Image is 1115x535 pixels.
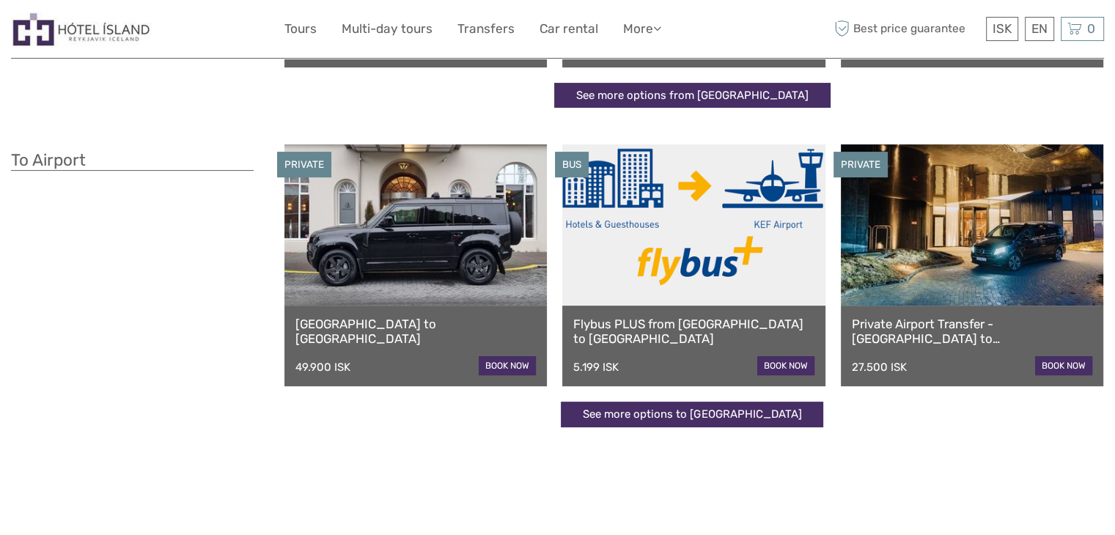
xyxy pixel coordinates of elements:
button: Open LiveChat chat widget [169,23,186,40]
a: Tours [284,18,317,40]
a: [GEOGRAPHIC_DATA] to [GEOGRAPHIC_DATA] [295,317,536,347]
a: Flybus PLUS from [GEOGRAPHIC_DATA] to [GEOGRAPHIC_DATA] [573,317,814,347]
div: 49.900 ISK [295,361,350,374]
div: PRIVATE [834,152,888,177]
div: BUS [555,152,589,177]
a: See more options to [GEOGRAPHIC_DATA] [561,402,823,427]
a: See more options from [GEOGRAPHIC_DATA] [554,83,831,108]
span: Best price guarantee [831,17,982,41]
div: EN [1025,17,1054,41]
a: book now [479,356,536,375]
div: 5.199 ISK [573,361,619,374]
a: book now [757,356,814,375]
h3: To Airport [11,150,254,171]
a: Car rental [540,18,598,40]
a: Multi-day tours [342,18,433,40]
a: Transfers [457,18,515,40]
img: Hótel Ísland [11,11,152,47]
a: book now [1035,356,1092,375]
div: PRIVATE [277,152,331,177]
div: 27.500 ISK [852,361,907,374]
span: 0 [1085,21,1097,36]
p: We're away right now. Please check back later! [21,26,166,37]
a: More [623,18,661,40]
span: ISK [993,21,1012,36]
a: Private Airport Transfer - [GEOGRAPHIC_DATA] to [GEOGRAPHIC_DATA] [852,317,1092,347]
